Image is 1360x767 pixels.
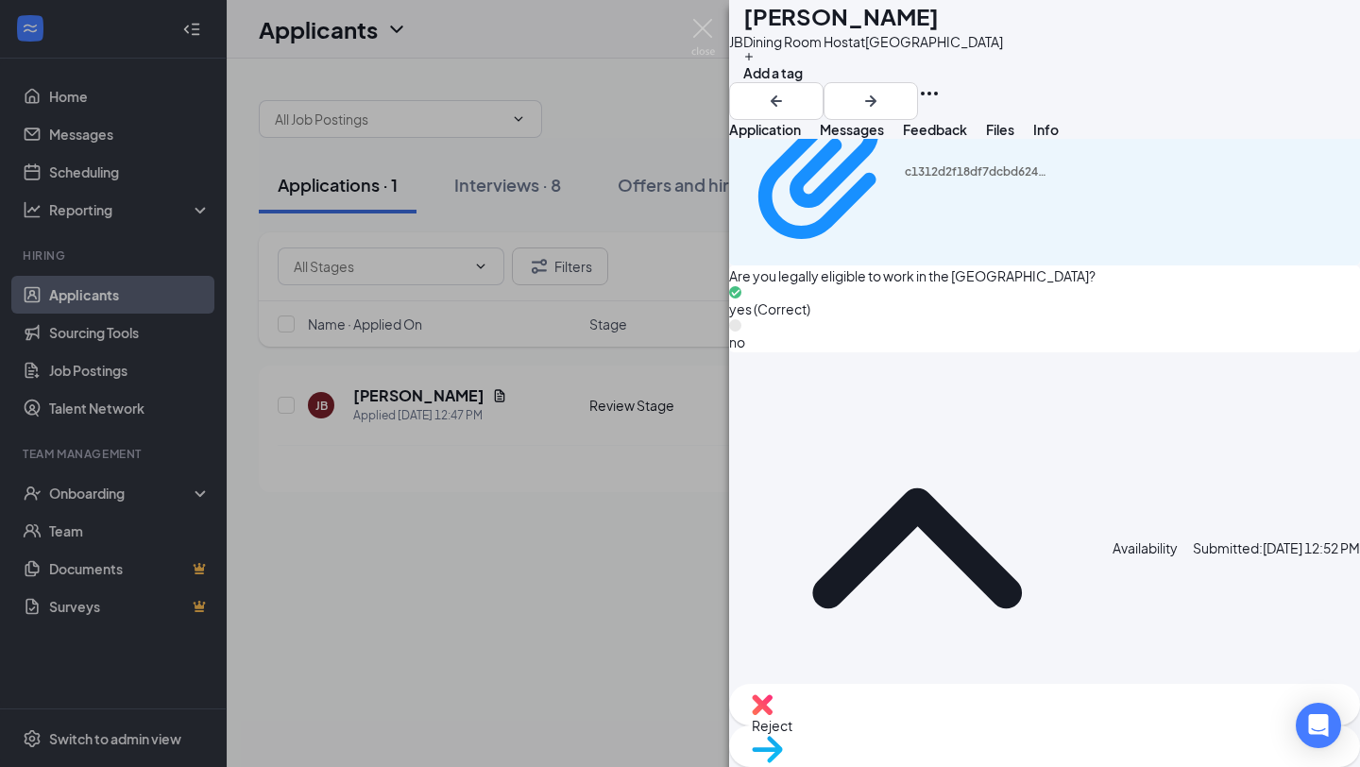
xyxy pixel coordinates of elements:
span: Reject [752,715,1337,736]
span: Submitted: [1193,537,1263,558]
div: c1312d2f18df7dcbd624ee53e3d0b528.pdf [905,164,1046,179]
span: yes (Correct) [729,300,810,317]
a: Paperclipc1312d2f18df7dcbd624ee53e3d0b528.pdf [740,90,1046,257]
svg: Plus [743,51,755,62]
svg: Ellipses [918,82,941,105]
svg: ArrowLeftNew [765,90,788,112]
button: ArrowLeftNew [729,82,824,120]
span: no [729,333,745,350]
span: [DATE] 12:52 PM [1263,537,1360,558]
span: Application [729,121,801,138]
span: Messages [820,121,884,138]
div: Availability [1113,537,1178,558]
button: ArrowRight [824,82,918,120]
span: Feedback [903,121,967,138]
span: Are you legally eligible to work in the [GEOGRAPHIC_DATA]? [729,265,1360,286]
div: Dining Room Host at [GEOGRAPHIC_DATA] [743,32,1003,51]
svg: ChevronUp [729,360,1105,736]
svg: ArrowRight [859,90,882,112]
div: JB [729,31,743,52]
div: Open Intercom Messenger [1296,703,1341,748]
span: Info [1033,121,1059,138]
button: PlusAdd a tag [743,51,803,83]
svg: Paperclip [740,90,905,254]
span: Files [986,121,1014,138]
